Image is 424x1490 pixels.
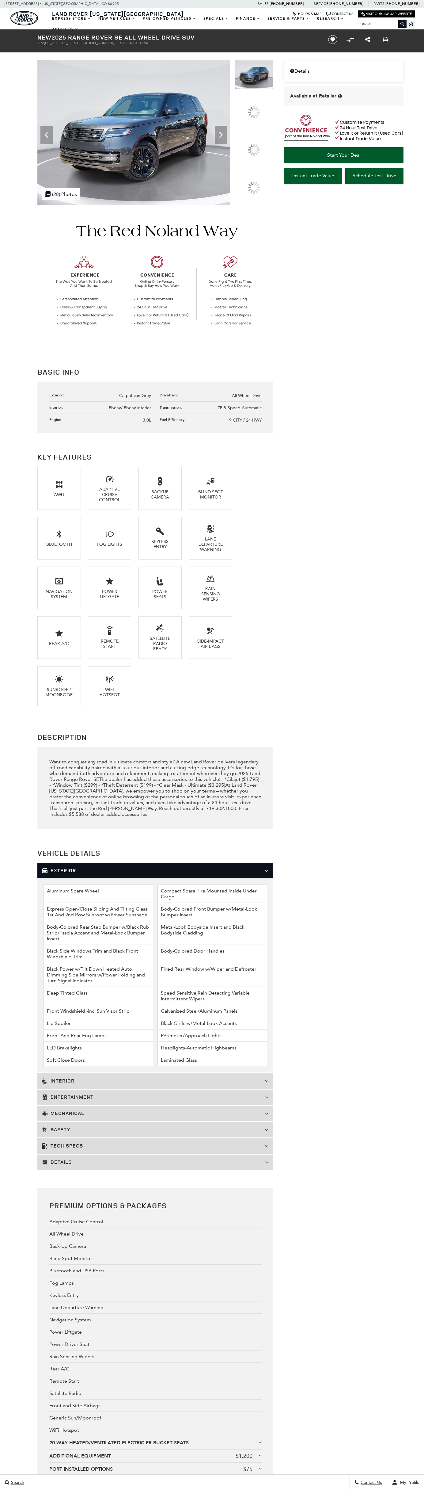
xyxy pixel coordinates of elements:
span: Sales [258,2,269,6]
a: Specials [200,13,232,24]
div: Backup Camera [146,489,174,500]
img: Land Rover [10,11,38,25]
div: WiFi Hotspot [49,1424,262,1436]
span: My Profile [398,1480,419,1485]
span: Stock: [120,41,133,45]
div: Satellite Radio [49,1387,262,1400]
span: Start Your Deal [327,152,361,158]
li: Black Power w/Tilt Down Heated Auto Dimming Side Mirrors w/Power Folding and Turn Signal Indicator [44,963,153,987]
a: [STREET_ADDRESS] • [US_STATE][GEOGRAPHIC_DATA], CO 80905 [5,2,119,6]
div: Fog Lamps [49,1277,262,1289]
span: Land Rover [US_STATE][GEOGRAPHIC_DATA] [52,10,184,17]
li: Headlights-Automatic Highbeams [157,1042,267,1054]
nav: Main Navigation [48,13,353,35]
iframe: YouTube video player [284,187,403,283]
span: Instant Trade Value [292,173,334,178]
h3: Entertainment [42,1094,265,1100]
a: [PHONE_NUMBER] [329,1,363,6]
a: [PHONE_NUMBER] [270,1,304,6]
div: Rear A/C [45,641,73,646]
div: Keyless Entry [146,539,174,549]
div: Blind Spot Monitor [196,489,225,500]
div: WiFi Hotspot [95,687,124,697]
span: Schedule Test Drive [353,173,396,178]
span: Carpathian Grey [119,393,151,398]
img: New 2025 Carpathian Grey LAND ROVER SE image 1 [37,60,230,205]
div: Remote Start [95,639,124,649]
span: Ebony/ Ebony interior [109,405,151,411]
div: Drivetrain: [160,392,181,398]
h1: 2025 Range Rover SE All Wheel Drive SUV [37,34,318,41]
div: Adaptive Cruise Control [95,487,124,502]
div: (28) Photos [42,188,80,200]
span: All Wheel Drive [232,393,262,398]
span: VIN: [37,41,44,45]
a: Share this New 2025 Range Rover SE All Wheel Drive SUV [365,36,370,43]
li: Body-Colored Door Handles [157,945,267,963]
a: Hours & Map [293,12,322,16]
a: Land Rover [US_STATE][GEOGRAPHIC_DATA] [48,10,187,17]
div: ADDITIONAL EQUIPMENT [49,1453,236,1459]
div: Fuel Efficiency: [160,417,189,422]
li: Lip Spoiler [44,1017,153,1030]
div: Blind Spot Monitor [49,1252,262,1265]
li: Body-Colored Front Bumper w/Metal-Look Bumper Insert [157,903,267,921]
div: Transmission: [160,405,185,410]
div: Lane Departure Warning [196,537,225,552]
a: Service & Parts [264,13,313,24]
a: Research [313,13,348,24]
div: $75 [243,1466,252,1473]
span: ZF 8-Speed Automatic [218,405,262,411]
a: EXPRESS STORE [48,13,95,24]
div: Engine: [49,417,66,422]
h2: Key Features [37,451,273,462]
div: Lane Departure Warning [49,1301,262,1314]
img: New 2025 Carpathian Grey LAND ROVER SE image 1 [235,60,273,89]
h3: Interior [42,1078,265,1084]
li: Front And Rear Fog Lamps [44,1030,153,1042]
li: Black Grille w/Metal-Look Accents [157,1017,267,1030]
div: Adaptive Cruise Control [49,1216,262,1228]
h3: Safety [42,1127,265,1133]
div: Interior: [49,405,66,410]
h3: Exterior [42,868,265,874]
div: Power Driver Seat [49,1338,262,1351]
div: Navigation System [49,1314,262,1326]
a: About Us [48,24,82,35]
li: Laminated Glass [157,1054,267,1066]
span: 19 CITY / 24 HWY [227,418,262,423]
input: Search [353,20,407,28]
span: Search [9,1480,24,1485]
a: Visit Our Jaguar Website [361,12,412,16]
div: $1,200 [236,1453,252,1459]
div: Fog Lights [95,542,124,547]
div: Power Seats [146,589,174,599]
div: Keyless Entry [49,1289,262,1301]
span: L321964 [133,41,148,45]
h3: Details [42,1159,265,1165]
div: Satellite Radio Ready [146,636,174,651]
div: Bluetooth [45,542,73,547]
h2: Basic Info [37,366,273,377]
li: Front Windshield -inc: Sun Visor Strip [44,1005,153,1017]
span: [US_VEHICLE_IDENTIFICATION_NUMBER] [44,41,114,45]
a: New Vehicles [95,13,139,24]
li: Perimeter/Approach Lights [157,1030,267,1042]
span: Available at Retailer [290,93,336,99]
div: Sunroof / Moonroof [45,687,73,697]
a: Finance [232,13,264,24]
div: Power Liftgate [49,1326,262,1338]
div: Side-Impact Air Bags [196,639,225,649]
div: Exterior: [49,392,67,398]
div: Power Liftgate [95,589,124,599]
span: 3.0L [143,418,151,423]
li: Soft Close Doors [44,1054,153,1066]
li: Compact Spare Tire Mounted Inside Under Cargo [157,884,267,903]
h3: Mechanical [42,1110,265,1117]
h3: Tech Specs [42,1143,265,1149]
div: Bluetooth and USB Ports [49,1265,262,1277]
div: Want to conquer any road in ultimate comfort and style? A new Land Rover delivers legendary off-r... [49,759,262,817]
a: Schedule Test Drive [345,168,403,184]
div: Vehicle is in stock and ready for immediate delivery. Due to demand, availability is subject to c... [338,94,342,98]
a: land-rover [10,11,38,25]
